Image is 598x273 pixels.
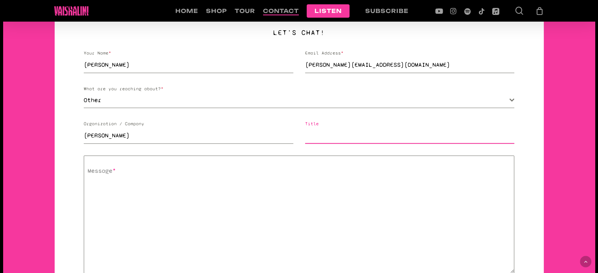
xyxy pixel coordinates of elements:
span: listen [315,7,342,14]
a: contact [263,7,299,15]
span: Subscribe [365,7,408,14]
span: home [175,7,198,14]
span: Other [84,93,514,108]
a: Cart [535,7,544,15]
a: Back to top [580,256,591,268]
a: home [175,7,198,15]
a: Subscribe [357,7,416,15]
span: shop [206,7,227,14]
label: What are you reaching about? [84,85,514,93]
a: tour [235,7,255,15]
h5: Let’s chat! [84,28,514,37]
span: tour [235,7,255,14]
img: Vaishalini [54,6,88,16]
a: shop [206,7,227,15]
span: Other [84,93,510,108]
input: E.g. John Doe [84,57,293,73]
input: E.g. john@doe.com [305,57,514,73]
span: contact [263,7,299,14]
a: listen [307,7,350,15]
